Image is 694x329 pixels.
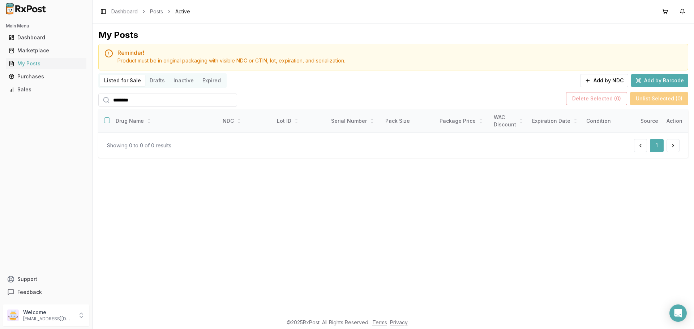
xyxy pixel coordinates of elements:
a: My Posts [6,57,86,70]
span: Active [175,8,190,15]
button: Dashboard [3,32,89,43]
button: Listed for Sale [100,75,145,86]
div: Source [641,117,668,125]
button: Expired [198,75,225,86]
h5: Reminder! [117,50,682,56]
div: My Posts [9,60,83,67]
div: Expiration Date [532,117,578,125]
th: Action [661,109,688,133]
button: My Posts [3,58,89,69]
nav: breadcrumb [111,8,190,15]
div: Product must be in original packaging with visible NDC or GTIN, lot, expiration, and serialization. [117,57,682,64]
div: Sales [9,86,83,93]
div: Drug Name [116,117,213,125]
div: Serial Number [331,117,377,125]
div: Lot ID [277,117,322,125]
div: Purchases [9,73,83,80]
a: Terms [372,319,387,325]
a: Privacy [390,319,408,325]
a: Purchases [6,70,86,83]
img: RxPost Logo [3,3,49,14]
span: Feedback [17,289,42,296]
div: WAC Discount [494,114,523,128]
div: Open Intercom Messenger [669,304,687,322]
a: Marketplace [6,44,86,57]
div: NDC [223,117,268,125]
button: 1 [650,139,664,152]
h2: Main Menu [6,23,86,29]
button: Support [3,273,89,286]
th: Pack Size [381,109,435,133]
a: Dashboard [6,31,86,44]
img: User avatar [7,309,19,321]
button: Drafts [145,75,169,86]
button: Sales [3,84,89,95]
button: Marketplace [3,45,89,56]
div: Package Price [440,117,485,125]
div: Showing 0 to 0 of 0 results [107,142,171,149]
a: Dashboard [111,8,138,15]
button: Inactive [169,75,198,86]
div: My Posts [98,29,138,41]
a: Sales [6,83,86,96]
button: Add by NDC [580,74,628,87]
div: Marketplace [9,47,83,54]
p: [EMAIL_ADDRESS][DOMAIN_NAME] [23,316,73,322]
th: Condition [582,109,636,133]
a: Posts [150,8,163,15]
button: Purchases [3,71,89,82]
button: Feedback [3,286,89,299]
div: Dashboard [9,34,83,41]
button: Add by Barcode [631,74,688,87]
p: Welcome [23,309,73,316]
